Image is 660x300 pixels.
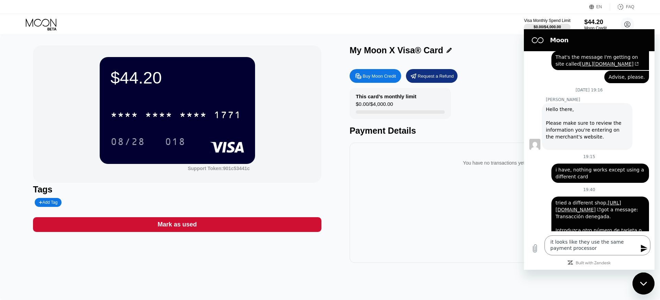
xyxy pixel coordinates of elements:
[39,200,57,205] div: Add Tag
[106,133,150,150] div: 08/28
[589,3,610,10] div: EN
[632,273,654,295] iframe: Button to launch messaging window, conversation in progress
[35,198,62,207] div: Add Tag
[418,73,454,79] div: Request a Refund
[157,221,197,229] div: Mark as used
[524,18,570,23] div: Visa Monthly Spend Limit
[584,19,607,26] div: $44.20
[214,110,241,121] div: 1771
[350,69,401,83] div: Buy Moon Credit
[111,68,244,87] div: $44.20
[596,4,602,9] div: EN
[188,166,250,171] div: Support Token: 901c53441c
[610,3,634,10] div: FAQ
[350,126,638,136] div: Payment Details
[350,45,443,55] div: My Moon X Visa® Card
[356,101,393,110] div: $0.00 / $4,000.00
[111,137,145,148] div: 08/28
[533,25,561,29] div: $0.00 / $4,000.00
[626,4,634,9] div: FAQ
[355,153,632,173] div: You have no transactions yet
[165,137,186,148] div: 018
[524,29,654,270] iframe: Messaging window
[33,217,321,232] div: Mark as used
[524,18,570,31] div: Visa Monthly Spend Limit$0.00/$4,000.00
[188,166,250,171] div: Support Token:901c53441c
[356,93,416,99] div: This card’s monthly limit
[160,133,191,150] div: 018
[584,26,607,31] div: Moon Credit
[33,185,321,195] div: Tags
[584,19,607,31] div: $44.20Moon Credit
[363,73,396,79] div: Buy Moon Credit
[406,69,458,83] div: Request a Refund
